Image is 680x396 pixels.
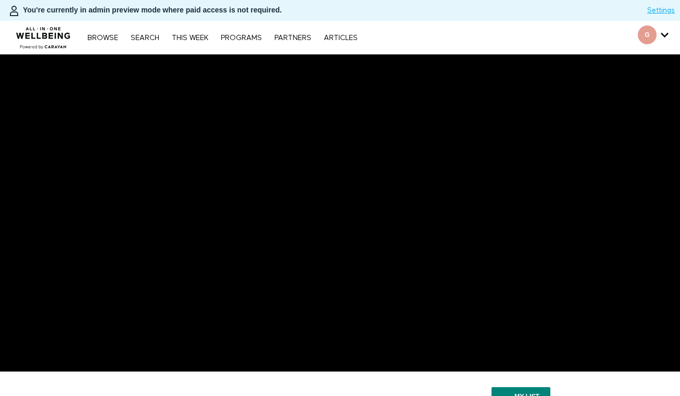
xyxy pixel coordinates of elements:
nav: Primary [82,32,362,43]
a: Settings [647,5,675,16]
a: PROGRAMS [216,34,267,42]
a: Browse [82,34,123,42]
img: person-bdfc0eaa9744423c596e6e1c01710c89950b1dff7c83b5d61d716cfd8139584f.svg [8,5,20,17]
div: Secondary [630,21,676,54]
a: Search [125,34,165,42]
a: ARTICLES [319,34,363,42]
img: CARAVAN [12,19,75,50]
a: THIS WEEK [167,34,213,42]
a: PARTNERS [269,34,317,42]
